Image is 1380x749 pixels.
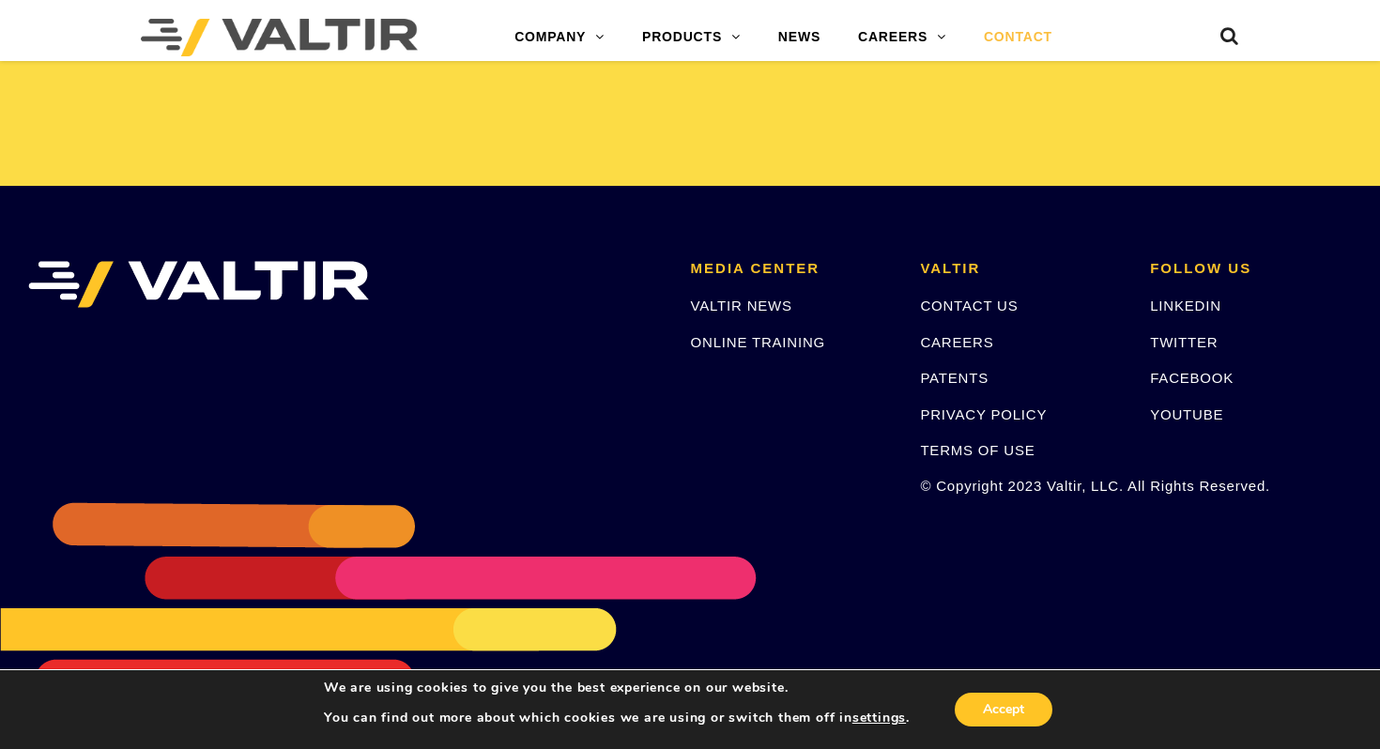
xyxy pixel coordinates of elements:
a: CAREERS [920,334,993,350]
h2: VALTIR [920,261,1122,277]
p: You can find out more about which cookies we are using or switch them off in . [324,710,910,726]
h2: FOLLOW US [1150,261,1352,277]
img: VALTIR [28,261,369,308]
a: PRIVACY POLICY [920,406,1047,422]
a: PATENTS [920,370,989,386]
a: YOUTUBE [1150,406,1223,422]
p: © Copyright 2023 Valtir, LLC. All Rights Reserved. [920,475,1122,497]
a: TWITTER [1150,334,1218,350]
p: We are using cookies to give you the best experience on our website. [324,680,910,696]
a: COMPANY [496,19,623,56]
button: Accept [955,693,1052,726]
a: TERMS OF USE [920,442,1035,458]
img: Valtir [141,19,418,56]
a: CONTACT US [920,298,1018,313]
a: LINKEDIN [1150,298,1221,313]
button: settings [852,710,906,726]
a: PRODUCTS [623,19,759,56]
a: ONLINE TRAINING [691,334,825,350]
a: CAREERS [839,19,965,56]
a: NEWS [759,19,839,56]
a: FACEBOOK [1150,370,1234,386]
h2: MEDIA CENTER [691,261,893,277]
a: CONTACT [965,19,1071,56]
a: VALTIR NEWS [691,298,792,313]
